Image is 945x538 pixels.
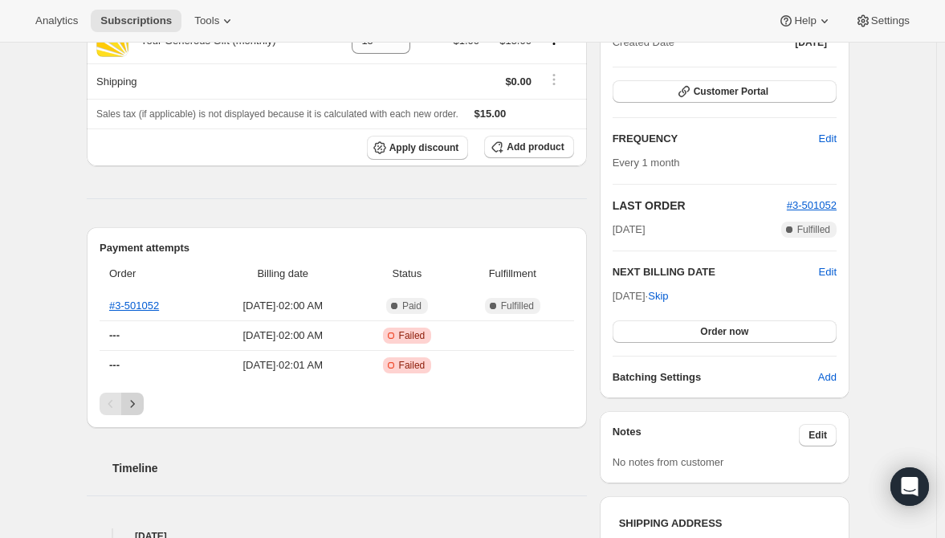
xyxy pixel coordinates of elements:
button: Edit [799,424,837,446]
span: Paid [402,300,422,312]
span: [DATE] · 02:00 AM [213,298,353,314]
h6: Batching Settings [613,369,818,385]
span: Settings [871,14,910,27]
span: Created Date [613,35,674,51]
span: Status [363,266,451,282]
span: Fulfillment [461,266,564,282]
h2: FREQUENCY [613,131,819,147]
h2: Payment attempts [100,240,574,256]
button: Settings [845,10,919,32]
span: Add [818,369,837,385]
span: Order now [700,325,748,338]
span: [DATE] [613,222,646,238]
span: $15.00 [475,108,507,120]
div: Open Intercom Messenger [890,467,929,506]
span: [DATE] · 02:00 AM [213,328,353,344]
button: Edit [819,264,837,280]
span: Skip [648,288,668,304]
span: Sales tax (if applicable) is not displayed because it is calculated with each new order. [96,108,458,120]
h2: Timeline [112,460,587,476]
a: #3-501052 [787,199,837,211]
button: Edit [809,126,846,152]
span: Help [794,14,816,27]
button: Add [809,365,846,390]
h3: SHIPPING ADDRESS [619,516,830,532]
span: [DATE] [795,36,827,49]
span: Tools [194,14,219,27]
span: Billing date [213,266,353,282]
span: Analytics [35,14,78,27]
nav: Pagination [100,393,574,415]
button: Analytics [26,10,88,32]
span: --- [109,359,120,371]
span: Apply discount [389,141,459,154]
h3: Notes [613,424,800,446]
span: Add product [507,141,564,153]
span: Fulfilled [501,300,534,312]
button: Order now [613,320,837,343]
h2: LAST ORDER [613,198,787,214]
span: Fulfilled [797,223,830,236]
span: Failed [399,359,426,372]
button: Add product [484,136,573,158]
button: Skip [638,283,678,309]
span: [DATE] · 02:01 AM [213,357,353,373]
span: Subscriptions [100,14,172,27]
button: Customer Portal [613,80,837,103]
button: Apply discount [367,136,469,160]
button: #3-501052 [787,198,837,214]
th: Order [100,256,208,291]
span: No notes from customer [613,456,724,468]
th: Shipping [87,63,330,99]
span: Customer Portal [694,85,768,98]
button: Next [121,393,144,415]
button: Subscriptions [91,10,181,32]
a: #3-501052 [109,300,159,312]
span: Every 1 month [613,157,680,169]
button: Shipping actions [541,71,567,88]
h2: NEXT BILLING DATE [613,264,819,280]
button: [DATE] [785,31,837,54]
span: [DATE] · [613,290,669,302]
span: Failed [399,329,426,342]
span: $0.00 [505,75,532,88]
span: --- [109,329,120,341]
button: Tools [185,10,245,32]
button: Help [768,10,841,32]
span: Edit [819,131,837,147]
span: Edit [809,429,827,442]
